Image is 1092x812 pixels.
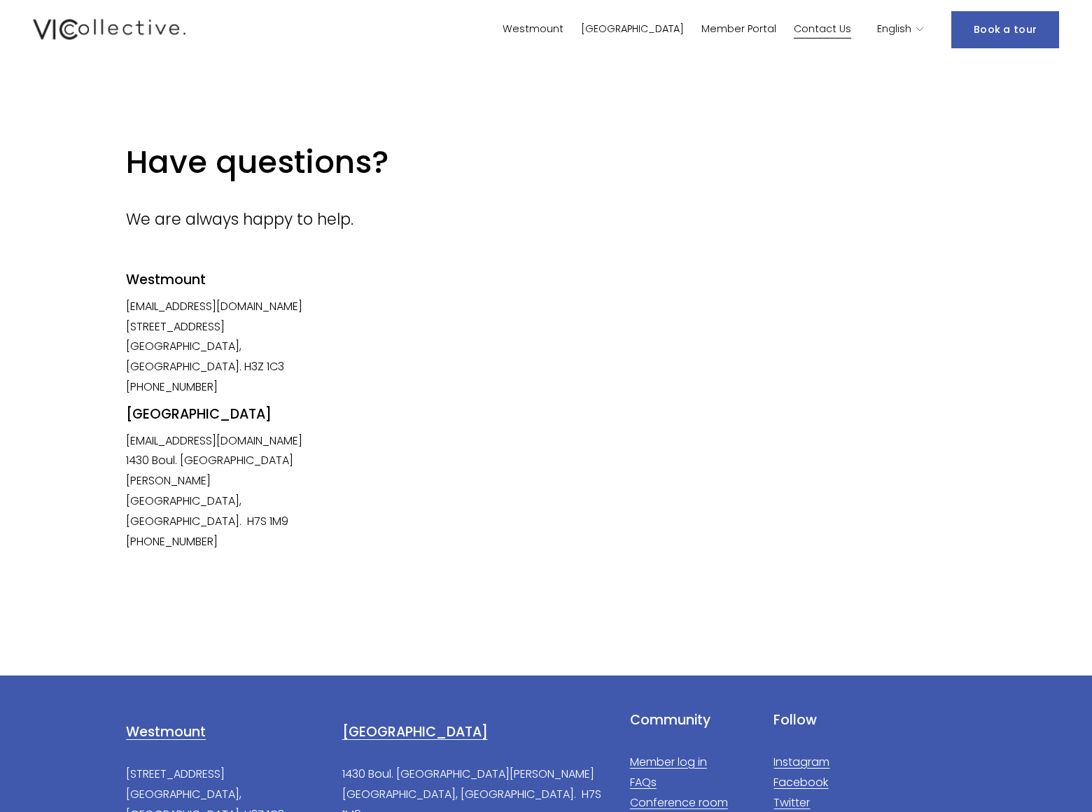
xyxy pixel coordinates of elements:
[877,20,911,38] span: English
[773,752,829,773] a: Instagram
[126,723,206,742] a: Westmount
[126,142,472,183] h2: Have questions?
[630,752,707,773] a: Member log in
[126,297,330,398] p: [EMAIL_ADDRESS][DOMAIN_NAME] [STREET_ADDRESS] [GEOGRAPHIC_DATA], [GEOGRAPHIC_DATA]. H3Z 1C3 [PHON...
[630,711,750,730] h4: Community
[126,405,330,424] h4: [GEOGRAPHIC_DATA]
[148,559,162,573] a: facebook-unauth
[794,20,851,40] a: Contact Us
[342,723,488,742] a: [GEOGRAPHIC_DATA]
[877,20,925,40] div: language picker
[126,431,330,552] p: [EMAIL_ADDRESS][DOMAIN_NAME] 1430 Boul. [GEOGRAPHIC_DATA][PERSON_NAME] [GEOGRAPHIC_DATA], [GEOGRA...
[581,20,684,40] a: [GEOGRAPHIC_DATA]
[630,773,657,793] a: FAQs
[773,711,965,730] h4: Follow
[126,205,472,233] p: We are always happy to help.
[126,271,330,290] h4: Westmount
[773,773,828,793] a: Facebook
[951,11,1059,48] a: Book a tour
[33,16,185,43] img: Vic Collective
[503,20,563,40] a: Westmount
[701,20,776,40] a: Member Portal
[126,559,140,573] a: Instagram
